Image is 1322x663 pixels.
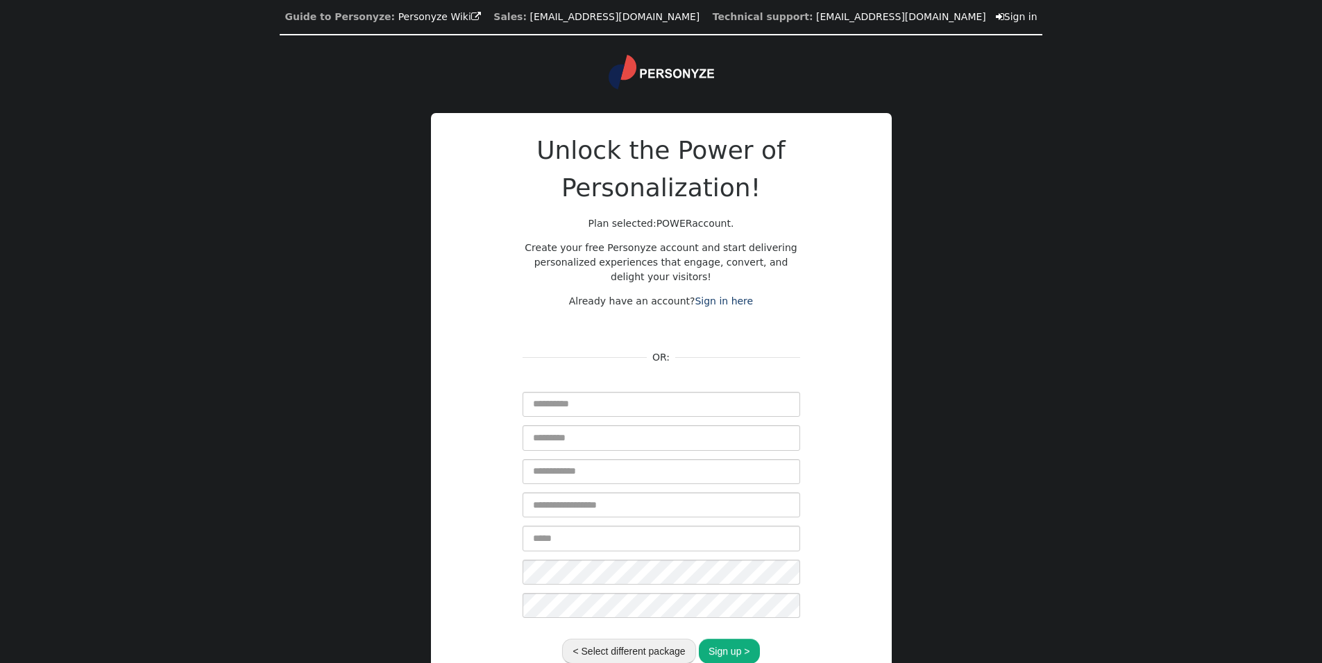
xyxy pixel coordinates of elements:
b: Technical support: [713,11,813,22]
a: [EMAIL_ADDRESS][DOMAIN_NAME] [816,11,986,22]
p: Already have an account? [523,294,800,309]
b: Guide to Personyze: [285,11,395,22]
p: Create your free Personyze account and start delivering personalized experiences that engage, con... [523,241,800,284]
p: Plan selected: account. [523,216,800,231]
div: OR: [647,350,676,365]
a: Personyze Wiki [398,11,481,22]
span: POWER [656,218,693,229]
img: logo.svg [609,55,714,89]
a: Sign in here [695,295,753,307]
h2: Unlock the Power of Personalization! [523,132,800,207]
span:  [996,12,1004,21]
span:  [471,12,481,21]
a: Sign in [996,11,1037,22]
a: [EMAIL_ADDRESS][DOMAIN_NAME] [530,11,700,22]
b: Sales: [493,11,527,22]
